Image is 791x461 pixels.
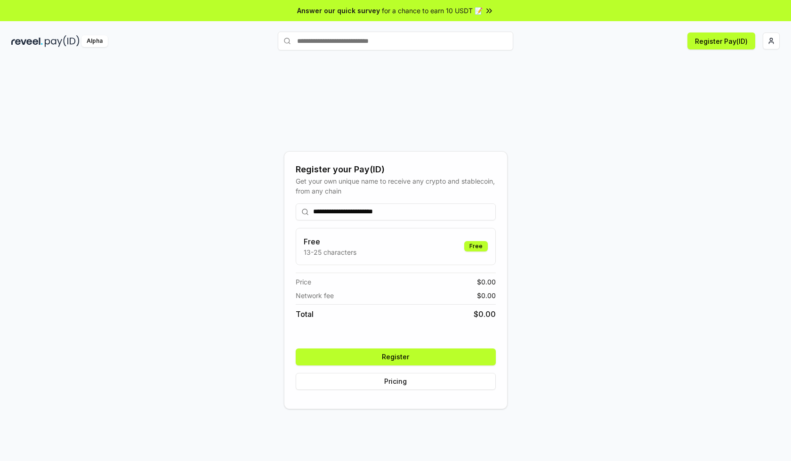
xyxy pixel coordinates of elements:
div: Alpha [81,35,108,47]
span: for a chance to earn 10 USDT 📝 [382,6,483,16]
button: Register Pay(ID) [687,32,755,49]
div: Free [464,241,488,251]
span: $ 0.00 [477,277,496,287]
span: $ 0.00 [474,308,496,320]
button: Register [296,348,496,365]
span: $ 0.00 [477,291,496,300]
span: Price [296,277,311,287]
button: Pricing [296,373,496,390]
div: Get your own unique name to receive any crypto and stablecoin, from any chain [296,176,496,196]
img: reveel_dark [11,35,43,47]
span: Network fee [296,291,334,300]
p: 13-25 characters [304,247,356,257]
img: pay_id [45,35,80,47]
span: Total [296,308,314,320]
div: Register your Pay(ID) [296,163,496,176]
span: Answer our quick survey [297,6,380,16]
h3: Free [304,236,356,247]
